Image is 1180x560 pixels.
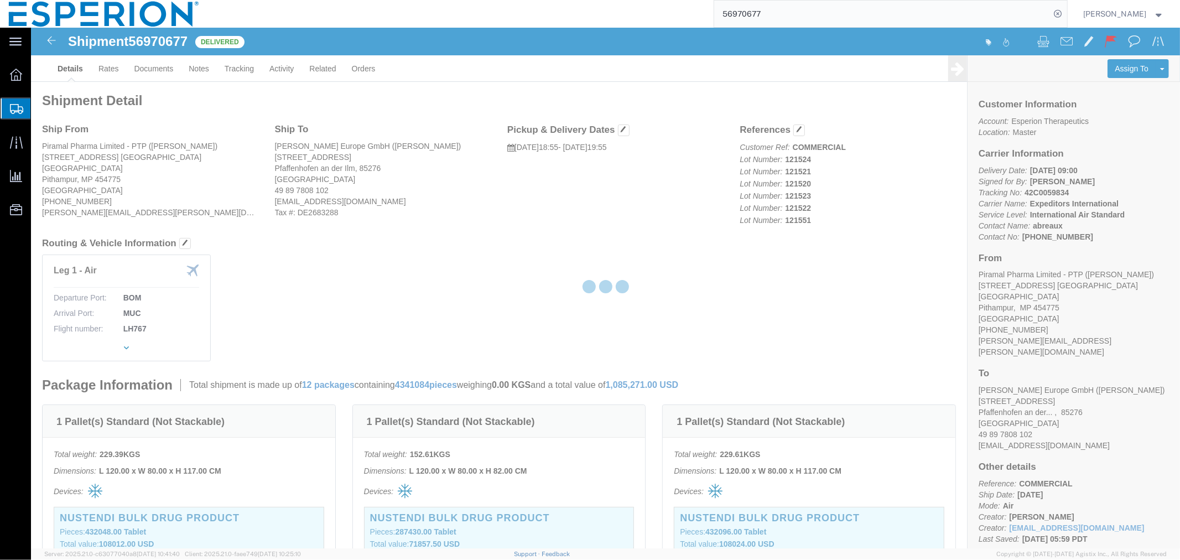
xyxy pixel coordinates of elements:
[714,1,1051,27] input: Search for shipment number, reference number
[44,551,180,557] span: Server: 2025.21.0-c63077040a8
[1083,7,1165,20] button: [PERSON_NAME]
[996,549,1167,559] span: Copyright © [DATE]-[DATE] Agistix Inc., All Rights Reserved
[514,551,542,557] a: Support
[1084,8,1147,20] span: Alexandra Breaux
[185,551,301,557] span: Client: 2025.21.0-faee749
[258,551,301,557] span: [DATE] 10:25:10
[137,551,180,557] span: [DATE] 10:41:40
[542,551,570,557] a: Feedback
